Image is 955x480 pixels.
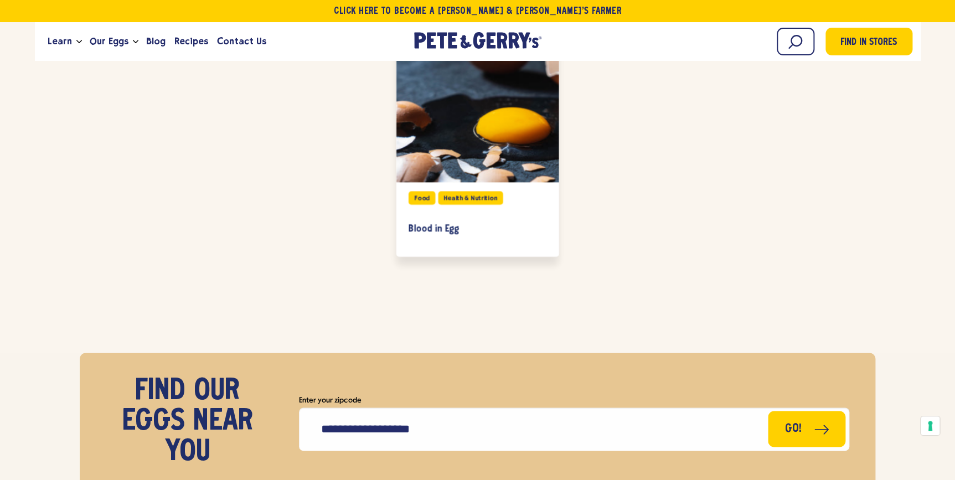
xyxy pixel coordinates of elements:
span: Find in Stores [840,35,897,50]
button: Go! [768,411,845,447]
span: Contact Us [217,34,266,48]
button: Open the dropdown menu for Our Eggs [133,40,138,44]
a: Learn [43,27,76,56]
a: Find in Stores [825,28,912,55]
div: Health & Nutrition [438,191,503,204]
input: Search [777,28,814,55]
span: Recipes [174,34,208,48]
a: Blog [142,27,170,56]
button: Your consent preferences for tracking technologies [921,416,939,435]
label: Enter your zipcode [299,394,849,407]
h3: Blood in Egg [409,223,546,235]
a: Our Eggs [85,27,133,56]
span: Learn [48,34,72,48]
button: Open the dropdown menu for Learn [76,40,82,44]
span: Blog [146,34,166,48]
a: Contact Us [213,27,271,56]
a: Recipes [170,27,213,56]
span: Our Eggs [90,34,128,48]
div: Food [409,191,435,204]
a: Blood in Egg [409,213,546,245]
h3: Find Our Eggs Near you [106,376,270,468]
